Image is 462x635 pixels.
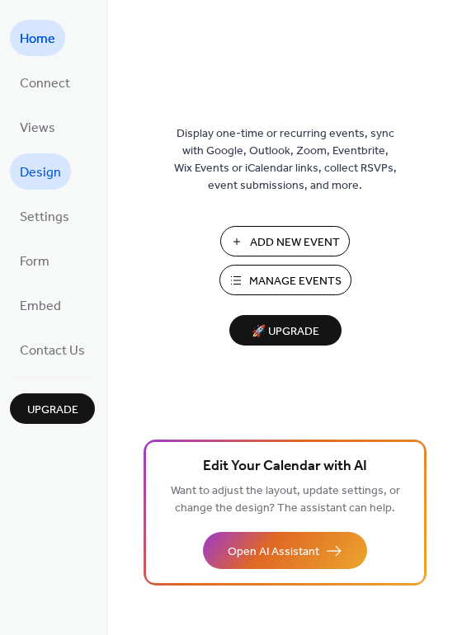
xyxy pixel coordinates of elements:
[229,315,342,346] button: 🚀 Upgrade
[249,273,342,290] span: Manage Events
[10,153,71,190] a: Design
[174,125,397,195] span: Display one-time or recurring events, sync with Google, Outlook, Zoom, Eventbrite, Wix Events or ...
[250,234,340,252] span: Add New Event
[10,242,59,279] a: Form
[10,198,79,234] a: Settings
[203,532,367,569] button: Open AI Assistant
[20,115,55,142] span: Views
[20,160,61,186] span: Design
[10,64,80,101] a: Connect
[27,402,78,419] span: Upgrade
[10,332,95,368] a: Contact Us
[20,294,61,320] span: Embed
[228,543,319,561] span: Open AI Assistant
[220,226,350,256] button: Add New Event
[203,455,367,478] span: Edit Your Calendar with AI
[20,26,55,53] span: Home
[10,109,65,145] a: Views
[20,249,49,275] span: Form
[10,287,71,323] a: Embed
[10,20,65,56] a: Home
[239,321,332,343] span: 🚀 Upgrade
[10,393,95,424] button: Upgrade
[20,338,85,365] span: Contact Us
[171,480,400,520] span: Want to adjust the layout, update settings, or change the design? The assistant can help.
[219,265,351,295] button: Manage Events
[20,205,69,231] span: Settings
[20,71,70,97] span: Connect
